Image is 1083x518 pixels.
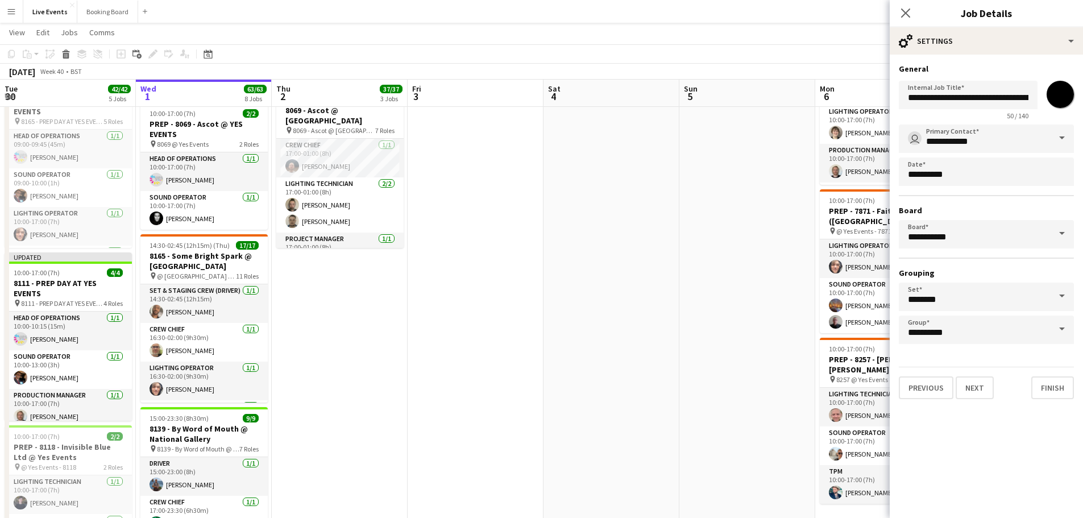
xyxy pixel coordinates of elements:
span: Sun [684,84,698,94]
div: 8 Jobs [244,94,266,103]
span: 8257 @ Yes Events [836,375,888,384]
app-card-role: Sound Operator1/110:00-17:00 (7h)[PERSON_NAME] [140,191,268,230]
span: 2/2 [107,432,123,441]
span: 8111 - PREP DAY AT YES EVENTS [21,299,103,308]
h3: PREP - 8118 - Invisible Blue Ltd @ Yes Events [5,442,132,462]
div: 5 Jobs [109,94,130,103]
app-card-role: Lighting Operator1/110:00-17:00 (7h)[PERSON_NAME] [820,105,947,144]
app-card-role: Production Manager1/110:00-17:00 (7h)[PERSON_NAME] [820,144,947,183]
span: 50 / 140 [998,111,1038,120]
app-card-role: Lighting Operator1/110:00-17:00 (7h)[PERSON_NAME] [820,239,947,278]
span: Thu [276,84,291,94]
app-card-role: Head of Operations1/110:00-17:00 (7h)[PERSON_NAME] [140,152,268,191]
span: 2 Roles [239,140,259,148]
app-job-card: 10:00-17:00 (7h)3/3PREP - 7871 - Fait Accompli ([GEOGRAPHIC_DATA]) Ltd @ YES Events @ Yes Events ... [820,189,947,333]
span: 15:00-23:30 (8h30m) [150,414,209,422]
span: Fri [412,84,421,94]
span: 10:00-17:00 (7h) [14,268,60,277]
app-job-card: Updated17:00-01:00 (8h) (Fri)8/88069 - Ascot @ [GEOGRAPHIC_DATA] 8069 - Ascot @ [GEOGRAPHIC_DATA]... [276,80,404,248]
app-job-card: Updated10:00-17:00 (7h)4/48111 - PREP DAY AT YES EVENTS 8111 - PREP DAY AT YES EVENTS4 RolesHead ... [5,252,132,421]
a: Jobs [56,25,82,40]
span: 37/37 [380,85,403,93]
span: Mon [820,84,835,94]
app-card-role: Crew Chief1/116:30-02:00 (9h30m)[PERSON_NAME] [140,323,268,362]
div: [DATE] [9,66,35,77]
h3: 8139 - By Word of Mouth @ National Gallery [140,424,268,444]
span: Edit [36,27,49,38]
span: 5 Roles [103,117,123,126]
span: 42/42 [108,85,131,93]
span: 2 [275,90,291,103]
span: View [9,27,25,38]
h3: PREP - 8069 - Ascot @ YES EVENTS [140,119,268,139]
span: 10:00-17:00 (7h) [829,196,875,205]
h3: Board [899,205,1074,216]
button: Finish [1031,376,1074,399]
span: 3 [410,90,421,103]
h3: 8111 - PREP DAY AT YES EVENTS [5,278,132,299]
span: 6 [818,90,835,103]
button: Booking Board [77,1,138,23]
app-card-role: Crew Chief1/117:00-01:00 (8h)[PERSON_NAME] [276,139,404,177]
app-card-role: Head of Operations1/109:00-09:45 (45m)[PERSON_NAME] [5,130,132,168]
div: Settings [890,27,1083,55]
a: View [5,25,30,40]
app-card-role: Sound Operator1/110:00-17:00 (7h)[PERSON_NAME] [820,426,947,465]
span: 5 [682,90,698,103]
div: 3 Jobs [380,94,402,103]
button: Previous [899,376,953,399]
app-card-role: Sound Operator1/109:00-10:00 (1h)[PERSON_NAME] [5,168,132,207]
span: 2/2 [243,109,259,118]
span: Tue [5,84,18,94]
div: In progress10:00-17:00 (7h)2/2PREP - 8069 - Ascot @ YES EVENTS 8069 @ Yes Events2 RolesHead of Op... [140,93,268,230]
h3: 8165 - Some Bright Spark @ [GEOGRAPHIC_DATA] [140,251,268,271]
a: Edit [32,25,54,40]
span: @ [GEOGRAPHIC_DATA] - 8165 [157,272,236,280]
span: 8069 - Ascot @ [GEOGRAPHIC_DATA] [293,126,375,135]
span: @ Yes Events - 7871 [836,227,891,235]
app-card-role: Set & Staging Crew (Driver)1/114:30-02:45 (12h15m)[PERSON_NAME] [140,284,268,323]
app-card-role: Lighting Operator1/110:00-17:00 (7h)[PERSON_NAME] [5,207,132,246]
h3: PREP - 8257 - [PERSON_NAME] [PERSON_NAME] International @ Yes Events [820,354,947,375]
div: Updated [5,252,132,262]
span: 17/17 [236,241,259,250]
span: 7 Roles [239,445,259,453]
span: 30 [3,90,18,103]
app-card-role: Driver1/115:00-23:00 (8h)[PERSON_NAME] [140,457,268,496]
app-card-role: Production Director1/1 [5,246,132,284]
h3: Grouping [899,268,1074,278]
span: 8069 @ Yes Events [157,140,209,148]
app-card-role: Lighting Technician4/4 [140,400,268,488]
app-card-role: Production Manager1/110:00-17:00 (7h)[PERSON_NAME] [5,389,132,428]
h3: PREP - 7871 - Fait Accompli ([GEOGRAPHIC_DATA]) Ltd @ YES Events [820,206,947,226]
button: Next [956,376,994,399]
span: 8165 - PREP DAY AT YES EVENTS [21,117,103,126]
app-card-role: Sound Operator1/110:00-13:00 (3h)[PERSON_NAME] [5,350,132,389]
span: 11 Roles [236,272,259,280]
span: 4 [546,90,561,103]
span: 4/4 [107,268,123,277]
span: Wed [140,84,156,94]
app-card-role: Lighting Technician1/110:00-17:00 (7h)[PERSON_NAME] [5,475,132,514]
h3: 8069 - Ascot @ [GEOGRAPHIC_DATA] [276,105,404,126]
h3: General [899,64,1074,74]
span: 4 Roles [103,299,123,308]
app-job-card: 09:00-17:00 (8h)5/58165/8206 - PREP DAY AT YES EVENTS 8165 - PREP DAY AT YES EVENTS5 RolesHead of... [5,80,132,248]
span: 63/63 [244,85,267,93]
app-card-role: Sound Operator2/210:00-17:00 (7h)[PERSON_NAME][PERSON_NAME] [820,278,947,333]
app-job-card: 10:00-17:00 (7h)3/3PREP - 8257 - [PERSON_NAME] [PERSON_NAME] International @ Yes Events 8257 @ Ye... [820,338,947,504]
span: 8139 - By Word of Mouth @ National Gallery [157,445,239,453]
span: 9/9 [243,414,259,422]
app-card-role: Lighting Technician1/110:00-17:00 (7h)[PERSON_NAME] [820,388,947,426]
span: 10:00-17:00 (7h) [150,109,196,118]
span: 10:00-17:00 (7h) [14,432,60,441]
app-job-card: 14:30-02:45 (12h15m) (Thu)17/178165 - Some Bright Spark @ [GEOGRAPHIC_DATA] @ [GEOGRAPHIC_DATA] -... [140,234,268,403]
app-card-role: TPM1/110:00-17:00 (7h)[PERSON_NAME] [820,465,947,504]
a: Comms [85,25,119,40]
span: 7 Roles [375,126,395,135]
